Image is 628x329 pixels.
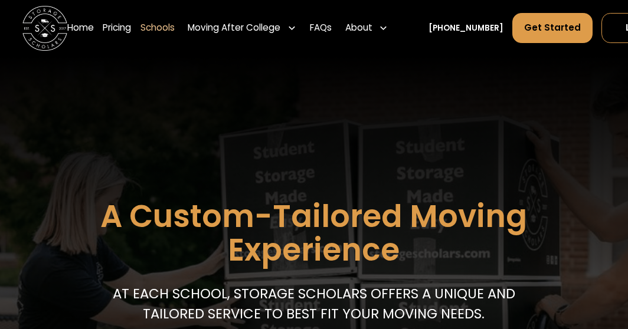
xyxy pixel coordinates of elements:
a: Pricing [103,12,131,44]
h1: A Custom-Tailored Moving Experience [44,199,583,267]
div: About [341,12,392,44]
a: Home [67,12,94,44]
div: Moving After College [188,21,280,35]
p: At each school, storage scholars offers a unique and tailored service to best fit your Moving needs. [109,284,519,324]
a: FAQs [310,12,332,44]
a: Get Started [512,13,593,43]
a: Schools [140,12,175,44]
div: About [345,21,372,35]
a: [PHONE_NUMBER] [429,22,503,34]
img: Storage Scholars main logo [22,6,67,51]
div: Moving After College [184,12,301,44]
